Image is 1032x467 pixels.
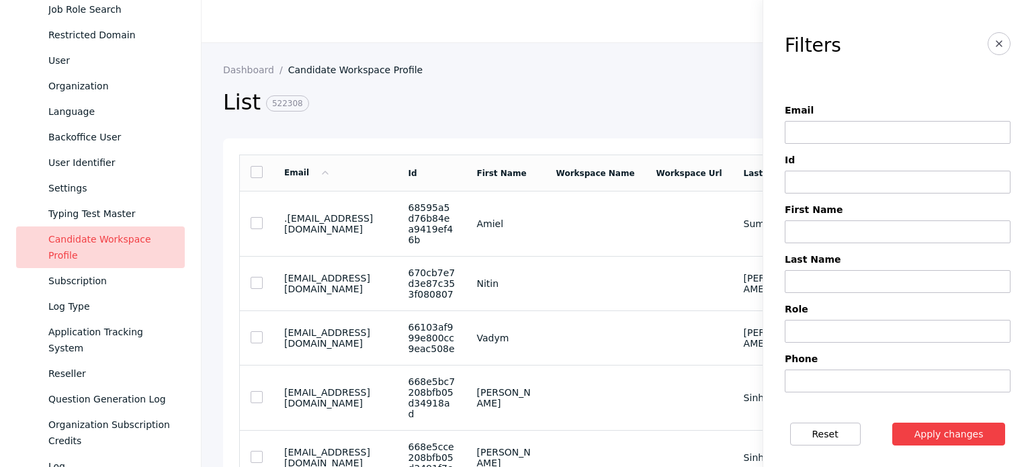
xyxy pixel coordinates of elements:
[48,103,174,120] div: Language
[16,226,185,268] a: Candidate Workspace Profile
[48,391,174,407] div: Question Generation Log
[284,387,386,409] section: [EMAIL_ADDRESS][DOMAIN_NAME]
[408,322,455,354] section: 66103af999e800cc9eac508e
[284,273,386,294] section: [EMAIL_ADDRESS][DOMAIN_NAME]
[16,412,185,454] a: Organization Subscription Credits
[785,105,1010,116] label: Email
[48,78,174,94] div: Organization
[476,218,534,229] section: Amiel
[16,175,185,201] a: Settings
[744,392,801,403] section: Sinha
[288,65,434,75] a: Candidate Workspace Profile
[16,386,185,412] a: Question Generation Log
[48,231,174,263] div: Candidate Workspace Profile
[785,155,1010,165] label: Id
[785,254,1010,265] label: Last Name
[48,52,174,69] div: User
[48,206,174,222] div: Typing Test Master
[785,304,1010,314] label: Role
[408,169,417,178] a: Id
[16,361,185,386] a: Reseller
[744,169,792,178] a: Last Name
[284,168,331,177] a: Email
[266,95,309,112] span: 522308
[476,333,534,343] section: Vadym
[16,319,185,361] a: Application Tracking System
[16,294,185,319] a: Log Type
[48,298,174,314] div: Log Type
[408,267,455,300] section: 670cb7e7d3e87c353f080807
[48,324,174,356] div: Application Tracking System
[48,1,174,17] div: Job Role Search
[785,35,841,56] h3: Filters
[16,22,185,48] a: Restricted Domain
[744,452,801,463] section: Sinha
[48,366,174,382] div: Reseller
[16,124,185,150] a: Backoffice User
[16,268,185,294] a: Subscription
[16,201,185,226] a: Typing Test Master
[16,73,185,99] a: Organization
[408,202,455,245] section: 68595a5d76b84ea9419ef46b
[16,150,185,175] a: User Identifier
[785,353,1010,364] label: Phone
[744,218,801,229] section: Sumayao
[223,89,802,117] h2: List
[284,327,386,349] section: [EMAIL_ADDRESS][DOMAIN_NAME]
[892,423,1006,445] button: Apply changes
[48,417,174,449] div: Organization Subscription Credits
[284,213,386,235] section: .[EMAIL_ADDRESS][DOMAIN_NAME]
[16,48,185,73] a: User
[546,155,646,192] td: Workspace Name
[48,129,174,145] div: Backoffice User
[476,278,534,289] section: Nitin
[48,273,174,289] div: Subscription
[476,169,526,178] a: First Name
[48,155,174,171] div: User Identifier
[16,99,185,124] a: Language
[744,273,801,294] section: [PERSON_NAME]
[48,180,174,196] div: Settings
[790,423,861,445] button: Reset
[785,204,1010,215] label: First Name
[744,327,801,349] section: [PERSON_NAME]
[646,155,733,192] td: Workspace Url
[476,387,534,409] section: [PERSON_NAME]
[408,376,455,419] section: 668e5bc7208bfb05d34918ad
[223,65,288,75] a: Dashboard
[48,27,174,43] div: Restricted Domain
